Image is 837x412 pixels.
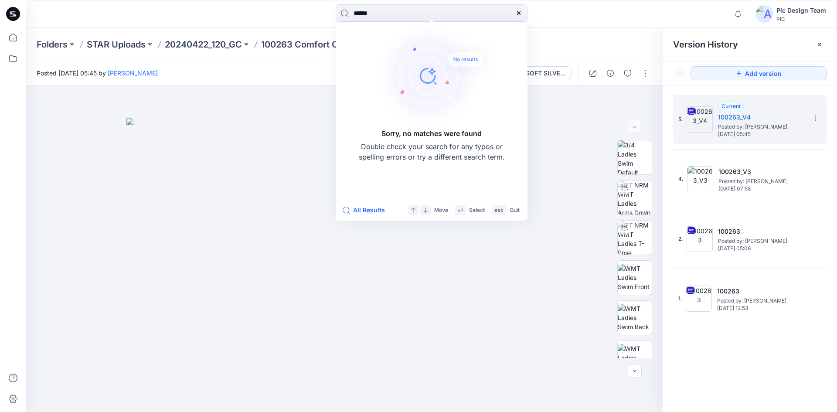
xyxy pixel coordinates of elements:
[691,66,827,80] button: Add version
[618,221,652,255] img: TT NRM WMT Ladies T-Pose
[469,206,485,215] p: Select
[526,68,566,78] div: SOFT SILVER 1
[776,5,826,16] div: Pic Design Team
[37,38,68,51] a: Folders
[718,131,805,137] span: [DATE] 05:45
[673,39,738,50] span: Version History
[678,295,682,303] span: 1.
[755,5,773,23] img: avatar
[687,226,713,252] img: 100263
[357,141,506,162] p: Double check your search for any typos or spelling errors or try a different search term.
[343,205,391,215] button: All Results
[687,166,713,192] img: 100263_V3
[718,237,805,245] span: Posted by: Nishadi J
[718,167,806,177] h5: 100263_V3
[108,69,158,77] a: [PERSON_NAME]
[686,286,712,312] img: 100263
[87,38,146,51] a: STAR Uploads
[618,140,652,174] img: 3/4 Ladies Swim Default
[718,123,805,131] span: Posted by: Nishadi J
[678,116,683,123] span: 5.
[494,206,504,215] p: esc
[718,245,805,252] span: [DATE] 05:08
[776,16,826,22] div: PIC
[618,344,652,371] img: WMT Ladies Swim Left
[510,206,520,215] p: Quit
[717,286,804,296] h5: 100263
[717,305,804,311] span: [DATE] 12:53
[718,186,806,192] span: [DATE] 07:58
[718,177,806,186] span: Posted by: Nishadi J
[717,296,804,305] span: Posted by: Nishadi J
[381,128,482,139] h5: Sorry, no matches were found
[434,206,448,215] p: Move
[261,38,415,51] p: 100263 Comfort Cotton Wirefree Bra
[721,103,741,109] span: Current
[165,38,242,51] a: 20240422_120_GC
[673,66,687,80] button: Show Hidden Versions
[718,226,805,237] h5: 100263
[816,41,823,48] button: Close
[37,68,158,78] span: Posted [DATE] 05:45 by
[618,180,652,215] img: TT NRM WMT Ladies Arms Down
[678,175,684,183] span: 4.
[618,264,652,291] img: WMT Ladies Swim Front
[718,112,805,123] h5: 100263_V4
[378,24,500,128] img: Sorry, no matches were found
[618,304,652,331] img: WMT Ladies Swim Back
[687,106,713,133] img: 100263_V4
[678,235,683,243] span: 2.
[510,66,572,80] button: SOFT SILVER 1
[603,66,617,80] button: Details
